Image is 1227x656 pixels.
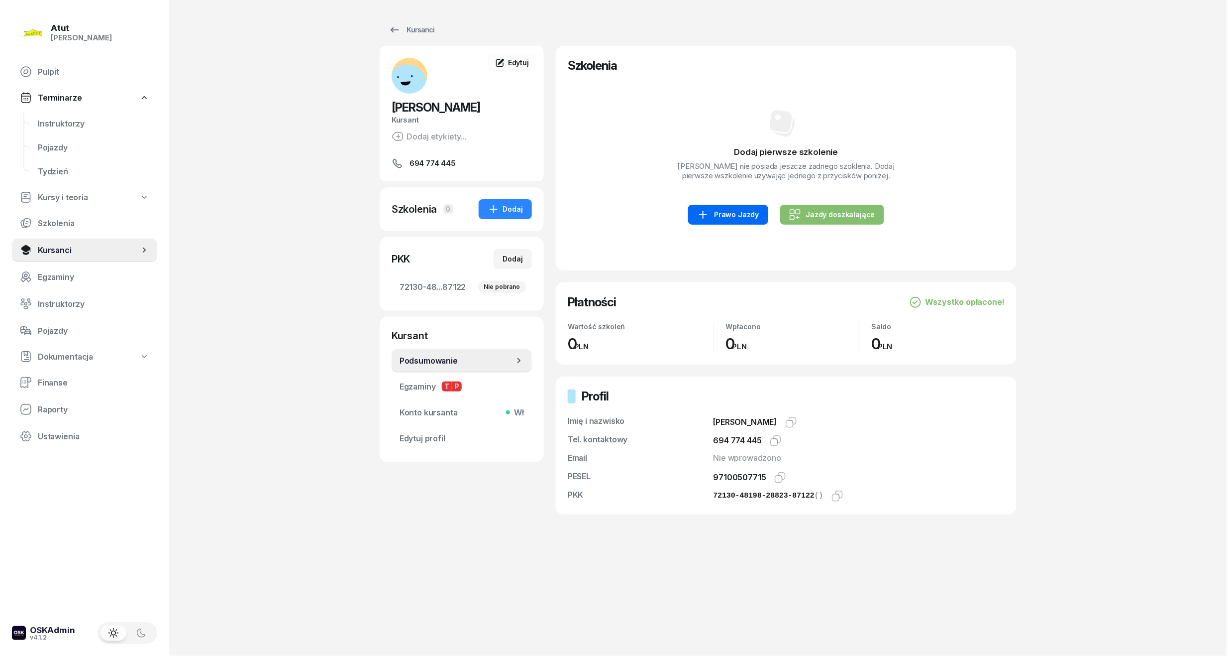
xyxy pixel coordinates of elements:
[392,252,410,266] div: PKK
[38,67,149,77] span: Pulpit
[568,490,714,500] div: PKK
[726,335,859,353] div: 0
[871,335,1005,353] div: 0
[392,157,532,169] a: 694 774 445
[494,249,532,269] button: Dodaj
[714,436,762,445] div: 694 774 445
[871,322,1005,331] div: Saldo
[12,292,157,316] a: Instruktorzy
[488,54,536,72] a: Edytuj
[452,382,462,392] span: P
[392,400,532,424] a: Konto kursantaWł
[51,24,112,32] div: Atut
[568,435,714,444] div: Tel. kontaktowy
[789,209,875,221] div: Jazdy doszkalające
[568,145,1005,159] h3: Dodaj pierwsze szkolenie
[12,265,157,289] a: Egzaminy
[714,473,766,482] div: 97100507715
[568,453,714,463] div: Email
[38,272,149,282] span: Egzaminy
[714,492,823,501] div: 72130-48198-28823-87122
[697,209,759,221] div: Prawo Jazdy
[780,205,884,225] a: Jazdy doszkalające
[38,193,88,202] span: Kursy i teoria
[38,119,149,129] span: Instruktorzy
[392,275,532,299] a: 72130-48...87122Nie pobrano
[392,375,532,398] a: EgzaminyTP
[38,378,149,388] span: Finanse
[503,253,523,265] div: Dodaj
[568,294,616,310] h2: Płatności
[12,319,157,343] a: Pojazdy
[714,453,1005,463] div: Nie wprowadzono
[392,116,532,125] div: Kursant
[12,346,157,368] a: Dokumentacja
[479,199,532,219] button: Dodaj
[732,342,747,351] small: PLN
[910,296,1005,308] div: Wszystko opłacone!
[12,186,157,208] a: Kursy i teoria
[582,389,609,404] h2: Profil
[392,202,437,216] div: Szkolenia
[568,416,625,426] span: Imię i nazwisko
[726,322,859,331] div: Wpłacono
[380,20,443,40] a: Kursanci
[688,205,768,225] a: Prawo Jazdy
[400,382,524,392] span: Egzaminy
[392,329,532,343] div: Kursant
[12,626,26,640] img: logo-xs-dark@2x.png
[510,408,524,417] span: Wł
[389,24,434,36] div: Kursanci
[714,417,777,427] span: [PERSON_NAME]
[30,112,157,135] a: Instruktorzy
[12,87,157,109] a: Terminarze
[400,408,524,417] span: Konto kursanta
[400,434,524,443] span: Edytuj profil
[38,143,149,152] span: Pojazdy
[38,219,149,228] span: Szkolenia
[574,342,589,351] small: PLN
[51,33,112,42] div: [PERSON_NAME]
[12,424,157,448] a: Ustawienia
[12,60,157,84] a: Pulpit
[38,246,139,255] span: Kursanci
[38,93,82,103] span: Terminarze
[38,299,149,309] span: Instruktorzy
[478,281,526,293] div: Nie pobrano
[392,426,532,450] a: Edytuj profil
[12,397,157,421] a: Raporty
[12,371,157,394] a: Finanse
[30,626,75,635] div: OSKAdmin
[488,203,523,215] div: Dodaj
[568,335,714,353] div: 0
[568,322,714,331] div: Wartość szkoleń
[38,167,149,176] span: Tydzień
[38,405,149,414] span: Raporty
[38,326,149,336] span: Pojazdy
[38,352,93,362] span: Dokumentacja
[400,282,524,292] span: 72130-48...87122
[392,100,480,115] span: [PERSON_NAME]
[568,58,1005,74] h2: Szkolenia
[12,211,157,235] a: Szkolenia
[675,162,898,181] p: [PERSON_NAME] nie posiada jeszcze żadnego szoklenia. Dodaj pierwsze wszkolenie używając jednego z...
[392,349,532,373] a: Podsumowanie
[30,635,75,641] div: v4.1.2
[38,432,149,441] span: Ustawienia
[409,157,456,169] span: 694 774 445
[12,238,157,262] a: Kursanci
[568,472,714,481] div: PESEL
[508,58,529,67] span: Edytuj
[30,135,157,159] a: Pojazdy
[442,382,452,392] span: T
[443,204,453,214] span: 0
[30,159,157,183] a: Tydzień
[815,492,823,500] span: ()
[392,131,467,142] button: Dodaj etykiety...
[878,342,893,351] small: PLN
[400,356,514,366] span: Podsumowanie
